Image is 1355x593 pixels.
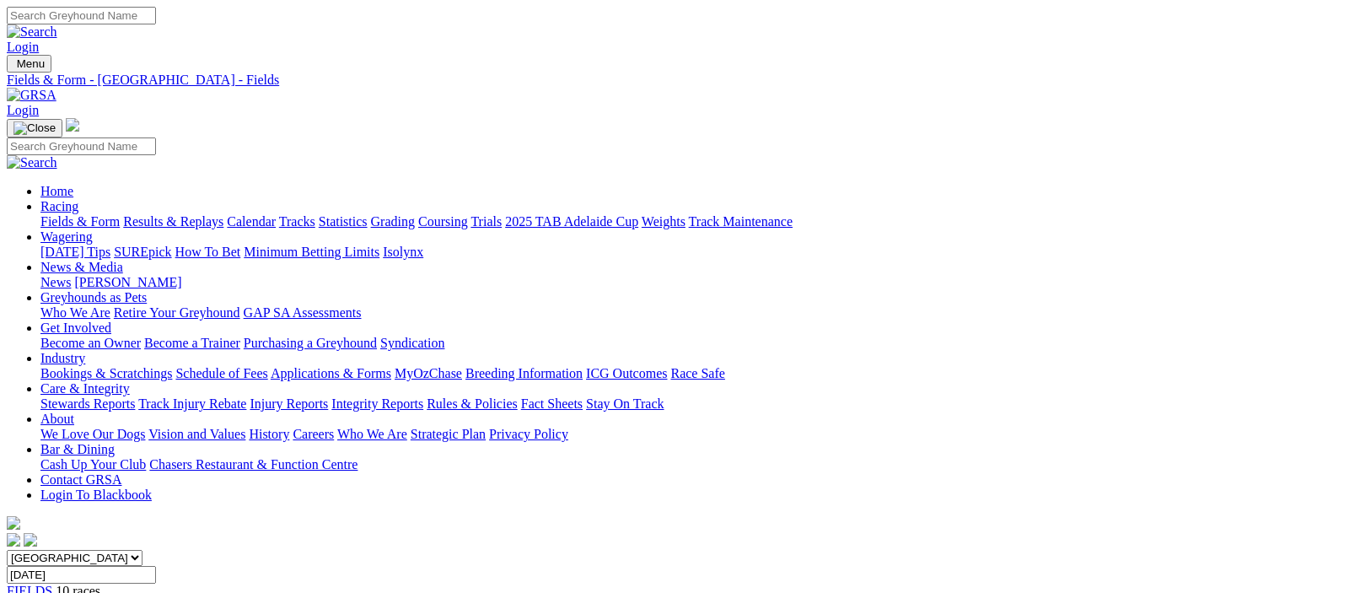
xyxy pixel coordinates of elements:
img: Search [7,155,57,170]
a: Vision and Values [148,427,245,441]
a: MyOzChase [395,366,462,380]
button: Toggle navigation [7,119,62,137]
a: ICG Outcomes [586,366,667,380]
a: How To Bet [175,245,241,259]
a: Login To Blackbook [40,488,152,502]
a: Privacy Policy [489,427,568,441]
a: Injury Reports [250,396,328,411]
a: Trials [470,214,502,229]
a: Track Maintenance [689,214,793,229]
a: Schedule of Fees [175,366,267,380]
a: Integrity Reports [331,396,423,411]
a: News [40,275,71,289]
a: Who We Are [40,305,110,320]
img: Search [7,24,57,40]
img: facebook.svg [7,533,20,547]
a: [PERSON_NAME] [74,275,181,289]
a: Stay On Track [586,396,664,411]
a: Bookings & Scratchings [40,366,172,380]
a: Track Injury Rebate [138,396,246,411]
img: logo-grsa-white.png [7,516,20,530]
a: Statistics [319,214,368,229]
div: Bar & Dining [40,457,1348,472]
img: Close [13,121,56,135]
a: GAP SA Assessments [244,305,362,320]
a: About [40,412,74,426]
a: Contact GRSA [40,472,121,487]
a: Fields & Form [40,214,120,229]
a: Wagering [40,229,93,244]
a: Get Involved [40,321,111,335]
span: Menu [17,57,45,70]
a: Fields & Form - [GEOGRAPHIC_DATA] - Fields [7,73,1348,88]
a: Purchasing a Greyhound [244,336,377,350]
a: Grading [371,214,415,229]
a: Bar & Dining [40,442,115,456]
a: We Love Our Dogs [40,427,145,441]
a: Industry [40,351,85,365]
a: Login [7,40,39,54]
a: Minimum Betting Limits [244,245,379,259]
a: Fact Sheets [521,396,583,411]
img: twitter.svg [24,533,37,547]
a: Isolynx [383,245,423,259]
a: Results & Replays [123,214,223,229]
img: logo-grsa-white.png [66,118,79,132]
a: Syndication [380,336,444,350]
div: Care & Integrity [40,396,1348,412]
a: News & Media [40,260,123,274]
input: Search [7,7,156,24]
a: Login [7,103,39,117]
a: Careers [293,427,334,441]
input: Search [7,137,156,155]
a: Care & Integrity [40,381,130,396]
div: Get Involved [40,336,1348,351]
a: Applications & Forms [271,366,391,380]
a: Cash Up Your Club [40,457,146,472]
a: History [249,427,289,441]
a: 2025 TAB Adelaide Cup [505,214,638,229]
div: Industry [40,366,1348,381]
div: Racing [40,214,1348,229]
input: Select date [7,566,156,584]
a: Strategic Plan [411,427,486,441]
a: Become a Trainer [144,336,240,350]
img: GRSA [7,88,56,103]
div: Wagering [40,245,1348,260]
a: Retire Your Greyhound [114,305,240,320]
a: Coursing [418,214,468,229]
a: Chasers Restaurant & Function Centre [149,457,358,472]
a: Become an Owner [40,336,141,350]
button: Toggle navigation [7,55,51,73]
a: Racing [40,199,78,213]
div: About [40,427,1348,442]
a: Weights [642,214,686,229]
div: News & Media [40,275,1348,290]
a: Greyhounds as Pets [40,290,147,305]
a: Who We Are [337,427,407,441]
div: Greyhounds as Pets [40,305,1348,321]
a: Calendar [227,214,276,229]
a: SUREpick [114,245,171,259]
a: Race Safe [670,366,724,380]
a: Tracks [279,214,315,229]
a: Breeding Information [465,366,583,380]
a: [DATE] Tips [40,245,110,259]
a: Home [40,184,73,198]
a: Stewards Reports [40,396,135,411]
a: Rules & Policies [427,396,518,411]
